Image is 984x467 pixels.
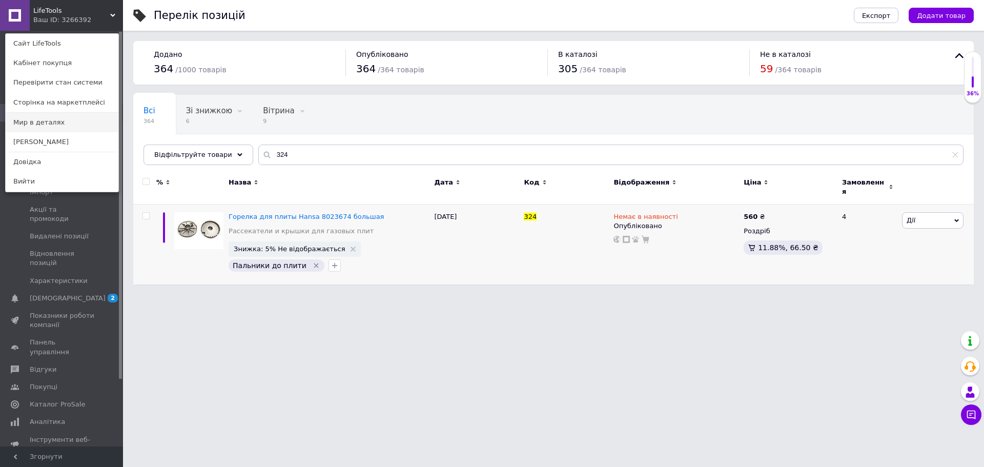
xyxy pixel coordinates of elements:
[30,232,89,241] span: Видалені позиції
[580,66,626,74] span: / 364 товарів
[154,151,232,158] span: Відфільтруйте товари
[30,249,95,268] span: Відновлення позицій
[6,172,118,191] a: Вийти
[143,117,155,125] span: 364
[30,311,95,330] span: Показники роботи компанії
[233,261,306,270] span: Пальники до плити
[6,152,118,172] a: Довідка
[312,261,320,270] svg: Видалити мітку
[174,212,223,249] img: Горелка для плиты Hansa 8023674 большая
[30,382,57,392] span: Покупці
[30,205,95,224] span: Акції та промокоди
[760,63,773,75] span: 59
[744,213,757,220] b: 560
[862,12,891,19] span: Експорт
[6,53,118,73] a: Кабінет покупця
[6,34,118,53] a: Сайт LifeTools
[558,63,578,75] span: 305
[836,205,899,285] div: 4
[613,221,739,231] div: Опубліковано
[378,66,424,74] span: / 364 товарів
[30,417,65,427] span: Аналітика
[909,8,974,23] button: Додати товар
[524,213,537,220] span: 324
[961,404,981,425] button: Чат з покупцем
[775,66,822,74] span: / 364 товарів
[30,276,88,286] span: Характеристики
[6,73,118,92] a: Перевірити стан системи
[143,145,185,154] span: Приховані
[234,246,345,252] span: Знижка: 5% Не відображається
[613,178,669,187] span: Відображення
[33,6,110,15] span: LifeTools
[229,178,251,187] span: Назва
[907,216,915,224] span: Дії
[154,63,173,75] span: 364
[524,178,539,187] span: Код
[356,63,376,75] span: 364
[6,93,118,112] a: Сторінка на маркетплейсі
[30,435,95,454] span: Інструменти веб-майстра та SEO
[842,178,886,196] span: Замовлення
[434,178,453,187] span: Дата
[744,227,833,236] div: Роздріб
[6,132,118,152] a: [PERSON_NAME]
[30,365,56,374] span: Відгуки
[613,213,678,224] span: Немає в наявності
[156,178,163,187] span: %
[758,243,818,252] span: 11.88%, 66.50 ₴
[744,178,761,187] span: Ціна
[558,50,598,58] span: В каталозі
[263,117,294,125] span: 9
[263,106,294,115] span: Вітрина
[917,12,966,19] span: Додати товар
[30,400,85,409] span: Каталог ProSale
[854,8,899,23] button: Експорт
[175,66,226,74] span: / 1000 товарів
[33,15,76,25] div: Ваш ID: 3266392
[356,50,408,58] span: Опубліковано
[154,50,182,58] span: Додано
[229,213,384,220] a: Горелка для плиты Hansa 8023674 большая
[143,106,155,115] span: Всі
[6,113,118,132] a: Мир в деталях
[258,145,963,165] input: Пошук по назві позиції, артикулу і пошуковим запитам
[186,117,232,125] span: 6
[965,90,981,97] div: 36%
[108,294,118,302] span: 2
[30,338,95,356] span: Панель управління
[229,227,374,236] a: Рассекатели и крышки для газовых плит
[30,294,106,303] span: [DEMOGRAPHIC_DATA]
[760,50,811,58] span: Не в каталозі
[186,106,232,115] span: Зі знижкою
[744,212,765,221] div: ₴
[154,10,245,21] div: Перелік позицій
[30,188,53,197] span: Імпорт
[432,205,521,285] div: [DATE]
